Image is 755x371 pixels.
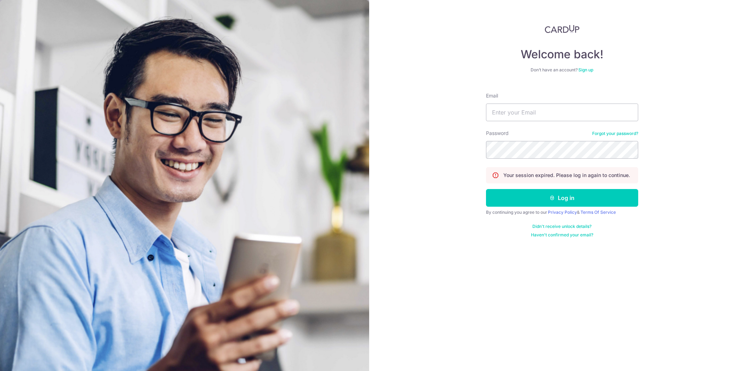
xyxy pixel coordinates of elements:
[548,210,577,215] a: Privacy Policy
[486,92,498,99] label: Email
[486,130,509,137] label: Password
[486,47,638,61] h4: Welcome back!
[580,210,616,215] a: Terms Of Service
[578,67,593,72] a: Sign up
[486,189,638,207] button: Log in
[503,172,630,179] p: Your session expired. Please log in again to continue.
[592,131,638,136] a: Forgot your password?
[486,104,638,121] input: Enter your Email
[486,67,638,73] div: Don’t have an account?
[545,25,579,33] img: CardUp Logo
[486,210,638,215] div: By continuing you agree to our &
[531,232,593,238] a: Haven't confirmed your email?
[532,224,591,229] a: Didn't receive unlock details?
